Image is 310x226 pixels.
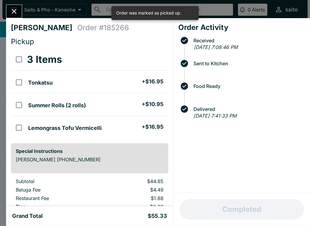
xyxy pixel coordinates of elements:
[11,23,77,32] h4: [PERSON_NAME]
[104,204,163,210] p: $2.00
[27,53,62,66] h3: 3 Items
[6,5,22,18] button: Close
[16,148,163,154] h6: Special Instructions
[28,102,86,109] h5: Summer Rolls (2 rolls)
[194,44,238,50] em: [DATE] 7:08:46 PM
[142,101,163,108] h5: + $10.95
[11,37,34,46] span: Pickup
[142,78,163,85] h5: + $16.95
[28,124,102,132] h5: Lemongrass Tofu Vermicelli
[190,38,305,43] span: Received
[190,61,305,66] span: Sent to Kitchen
[148,212,167,220] h5: $55.33
[16,157,163,163] p: [PERSON_NAME] [PHONE_NUMBER]
[16,178,95,184] p: Subtotal
[190,106,305,112] span: Delivered
[16,204,95,210] p: Tips
[104,195,163,201] p: $1.88
[104,178,163,184] p: $44.85
[16,195,95,201] p: Restaurant Fee
[28,79,53,86] h5: Tonkatsu
[178,23,305,32] h4: Order Activity
[12,212,43,220] h5: Grand Total
[11,49,168,138] table: orders table
[11,178,168,221] table: orders table
[142,123,163,131] h5: + $16.95
[193,113,236,119] em: [DATE] 7:41:33 PM
[116,8,181,18] div: Order was marked as picked up.
[16,187,95,193] p: Beluga Fee
[77,23,129,32] h4: Order # 185266
[104,187,163,193] p: $4.49
[190,83,305,89] span: Food Ready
